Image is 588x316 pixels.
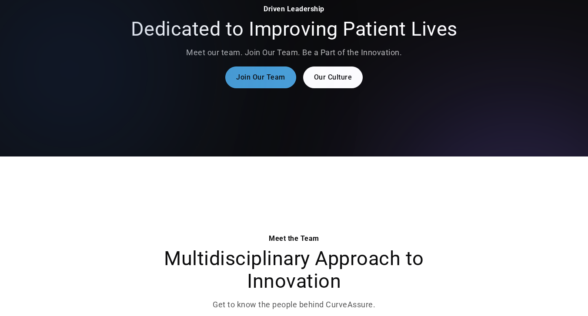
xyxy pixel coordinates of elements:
[303,67,363,88] a: Our Culture
[225,67,296,88] a: Join Our Team
[127,299,461,310] p: Get to know the people behind CurveAssure.
[127,18,461,40] h2: Dedicated to Improving Patient Lives
[127,233,461,244] div: Meet the Team
[127,247,461,293] h2: Multidisciplinary Approach to Innovation
[127,4,461,14] div: Driven Leadership
[127,47,461,58] p: Meet our team. Join Our Team. Be a Part of the Innovation.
